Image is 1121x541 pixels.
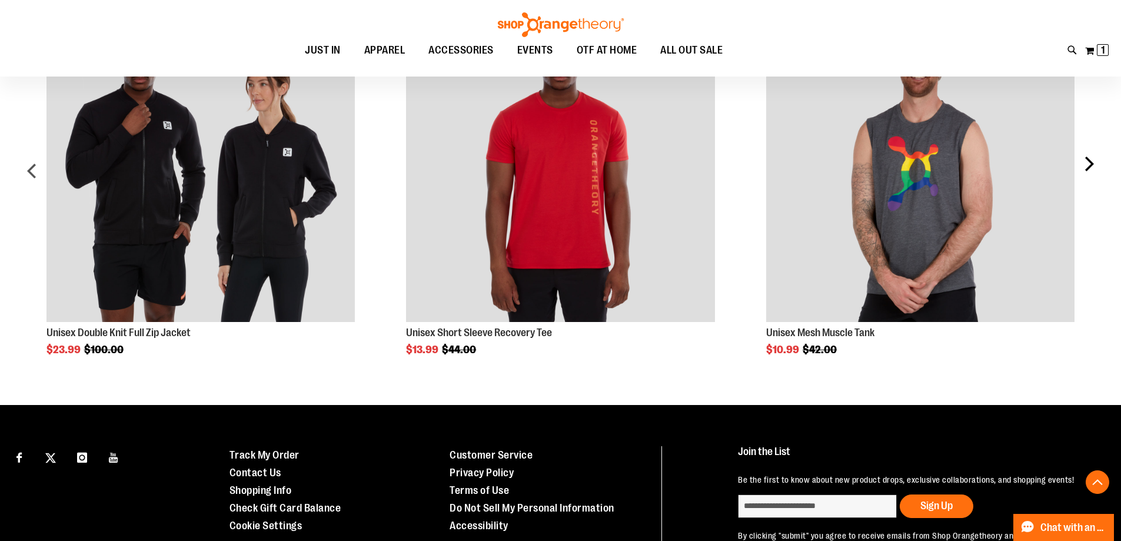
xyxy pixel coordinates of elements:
[84,344,125,356] span: $100.00
[738,474,1094,486] p: Be the first to know about new product drops, exclusive collaborations, and shopping events!
[46,344,82,356] span: $23.99
[104,446,124,467] a: Visit our Youtube page
[766,327,874,338] a: Unisex Mesh Muscle Tank
[46,327,191,338] a: Unisex Double Knit Full Zip Jacket
[738,494,897,518] input: enter email
[229,484,292,496] a: Shopping Info
[229,449,300,461] a: Track My Order
[406,14,714,324] a: Product Page Link
[46,14,355,322] img: Product image for Unisex Double Knit Full Zip Jacket
[920,500,953,512] span: Sign Up
[45,453,56,463] img: Twitter
[577,37,637,64] span: OTF AT HOME
[229,467,281,479] a: Contact Us
[1101,44,1105,56] span: 1
[364,37,405,64] span: APPAREL
[766,14,1075,324] a: Product Page Link
[442,344,478,356] span: $44.00
[9,446,29,467] a: Visit our Facebook page
[406,14,714,322] img: Product image for Unisex Short Sleeve Recovery Tee
[900,494,973,518] button: Sign Up
[72,446,92,467] a: Visit our Instagram page
[660,37,723,64] span: ALL OUT SALE
[428,37,494,64] span: ACCESSORIES
[406,327,552,338] a: Unisex Short Sleeve Recovery Tee
[229,502,341,514] a: Check Gift Card Balance
[450,449,533,461] a: Customer Service
[766,344,801,356] span: $10.99
[1086,470,1109,494] button: Back To Top
[450,467,514,479] a: Privacy Policy
[803,344,839,356] span: $42.00
[517,37,553,64] span: EVENTS
[450,484,509,496] a: Terms of Use
[1040,522,1107,533] span: Chat with an Expert
[496,12,626,37] img: Shop Orangetheory
[738,446,1094,468] h4: Join the List
[305,37,341,64] span: JUST IN
[450,520,508,532] a: Accessibility
[1013,514,1115,541] button: Chat with an Expert
[41,446,61,467] a: Visit our X page
[766,14,1075,322] img: Product image for Unisex Mesh Muscle Tank
[229,520,302,532] a: Cookie Settings
[450,502,614,514] a: Do Not Sell My Personal Information
[46,14,355,324] a: Product Page Link
[406,344,440,356] span: $13.99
